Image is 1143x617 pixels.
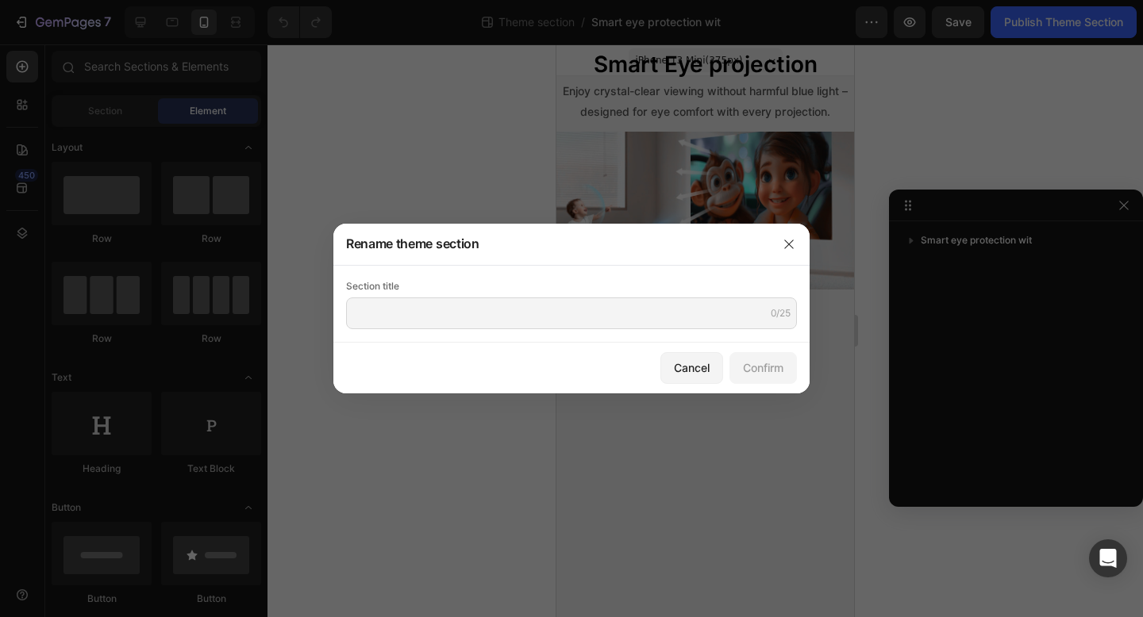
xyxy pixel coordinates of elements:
h3: Rename theme section [346,235,479,254]
div: Confirm [743,360,783,377]
button: Confirm [729,352,797,384]
button: Cancel [660,352,723,384]
p: Enjoy crystal-clear viewing without harmful blue light – designed for eye comfort with every proj... [2,37,296,77]
div: 0/25 [771,306,791,320]
div: Section title [346,278,797,294]
div: Open Intercom Messenger [1089,539,1127,577]
div: Cancel [674,360,710,377]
